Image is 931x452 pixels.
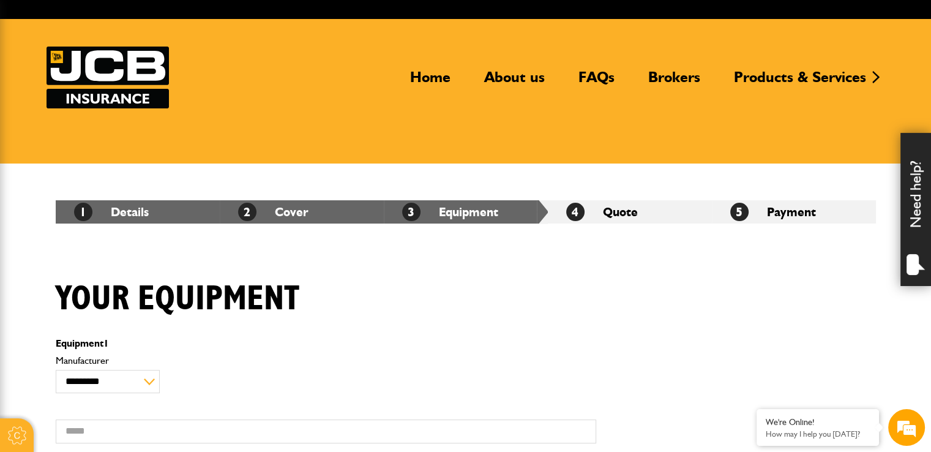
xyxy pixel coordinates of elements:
li: Payment [712,200,876,224]
div: We're Online! [766,417,870,428]
span: 1 [103,337,109,349]
a: JCB Insurance Services [47,47,169,108]
a: Products & Services [725,68,875,96]
p: Equipment [56,339,596,348]
a: 2Cover [238,205,308,219]
p: How may I help you today? [766,429,870,439]
li: Equipment [384,200,548,224]
span: 4 [566,203,585,221]
span: 1 [74,203,92,221]
label: Manufacturer [56,356,596,366]
span: 5 [730,203,749,221]
a: Brokers [639,68,709,96]
span: 2 [238,203,256,221]
li: Quote [548,200,712,224]
span: 3 [402,203,421,221]
a: FAQs [569,68,624,96]
div: Need help? [900,133,931,286]
a: 1Details [74,205,149,219]
a: Home [401,68,460,96]
h1: Your equipment [56,279,299,320]
a: About us [475,68,554,96]
img: JCB Insurance Services logo [47,47,169,108]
